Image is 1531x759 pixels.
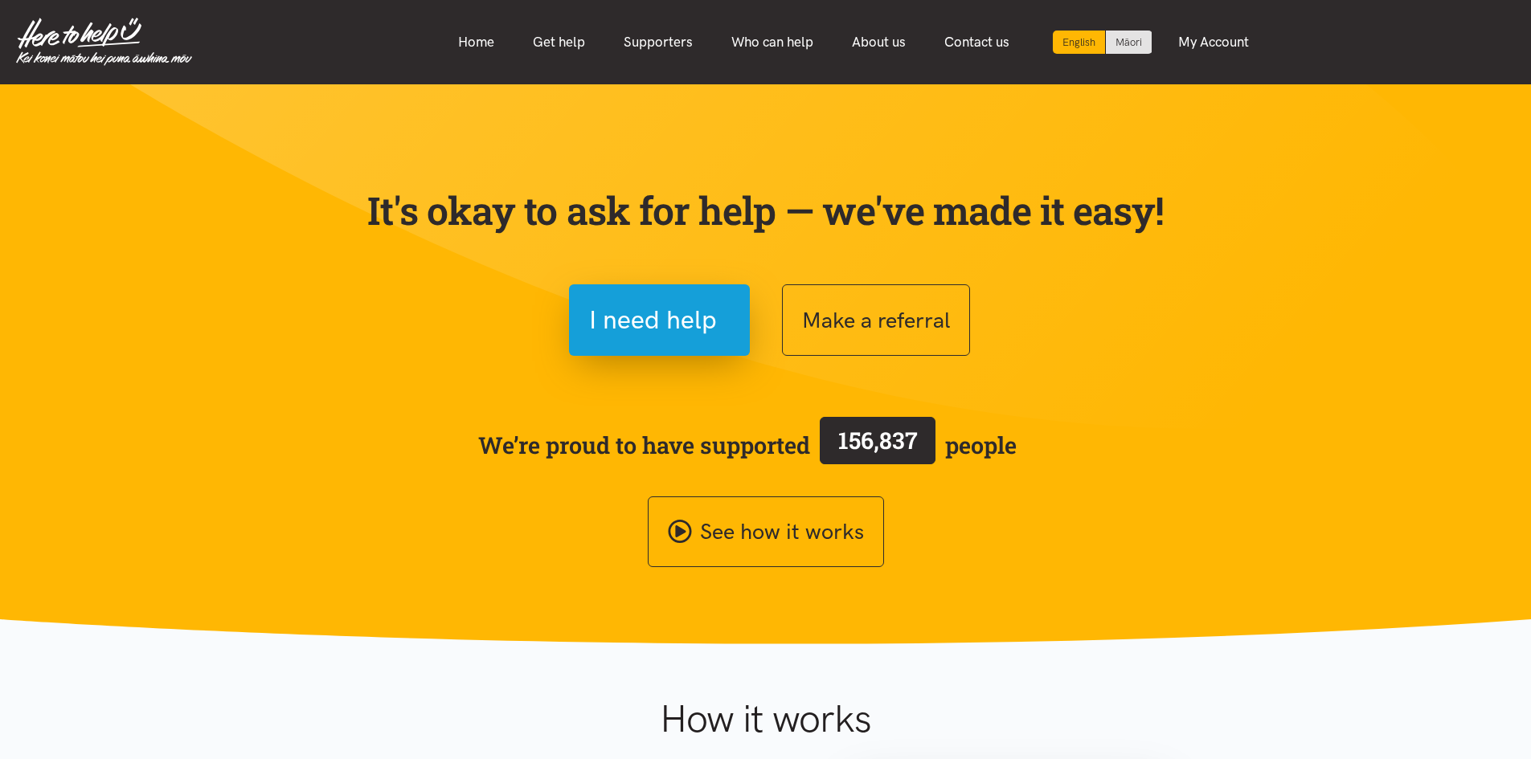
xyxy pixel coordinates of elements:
a: Contact us [925,25,1029,59]
a: Home [439,25,514,59]
a: Supporters [604,25,712,59]
span: We’re proud to have supported people [478,414,1017,476]
button: I need help [569,284,750,356]
h1: How it works [503,696,1028,742]
span: 156,837 [838,425,918,455]
span: I need help [589,300,717,341]
a: 156,837 [810,414,945,476]
div: Language toggle [1053,31,1152,54]
a: See how it works [648,496,884,568]
a: Get help [514,25,604,59]
div: Current language [1053,31,1106,54]
a: Who can help [712,25,833,59]
a: My Account [1159,25,1268,59]
a: About us [833,25,925,59]
a: Switch to Te Reo Māori [1106,31,1152,54]
img: Home [16,18,192,66]
button: Make a referral [782,284,970,356]
p: It's okay to ask for help — we've made it easy! [364,187,1168,234]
